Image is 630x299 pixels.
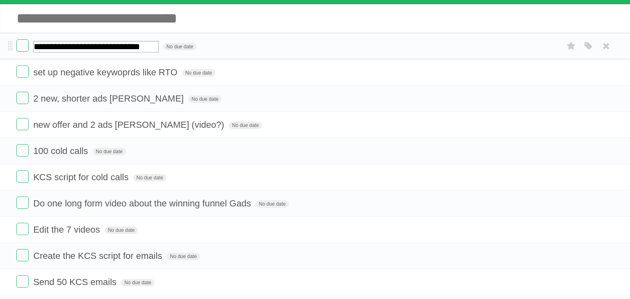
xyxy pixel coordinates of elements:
span: 2 new, shorter ads [PERSON_NAME] [33,93,186,104]
label: Done [16,223,29,235]
span: Send 50 KCS emails [33,277,119,287]
span: Edit the 7 videos [33,224,102,235]
span: No due date [167,253,200,260]
span: new offer and 2 ads [PERSON_NAME] (video?) [33,120,226,130]
span: No due date [133,174,167,181]
span: set up negative keywoprds like RTO [33,67,179,77]
label: Done [16,39,29,52]
span: No due date [182,69,215,77]
span: No due date [163,43,196,50]
label: Done [16,170,29,183]
span: No due date [93,148,126,155]
label: Done [16,144,29,156]
span: No due date [105,227,138,234]
span: Do one long form video about the winning funnel Gads [33,198,253,208]
label: Done [16,275,29,288]
span: No due date [121,279,154,286]
label: Done [16,118,29,130]
span: 100 cold calls [33,146,90,156]
label: Done [16,92,29,104]
span: No due date [229,122,262,129]
label: Star task [564,39,579,53]
span: Create the KCS script for emails [33,251,164,261]
span: No due date [256,200,289,208]
label: Done [16,66,29,78]
label: Done [16,197,29,209]
span: KCS script for cold calls [33,172,130,182]
label: Done [16,249,29,261]
span: No due date [188,95,221,103]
